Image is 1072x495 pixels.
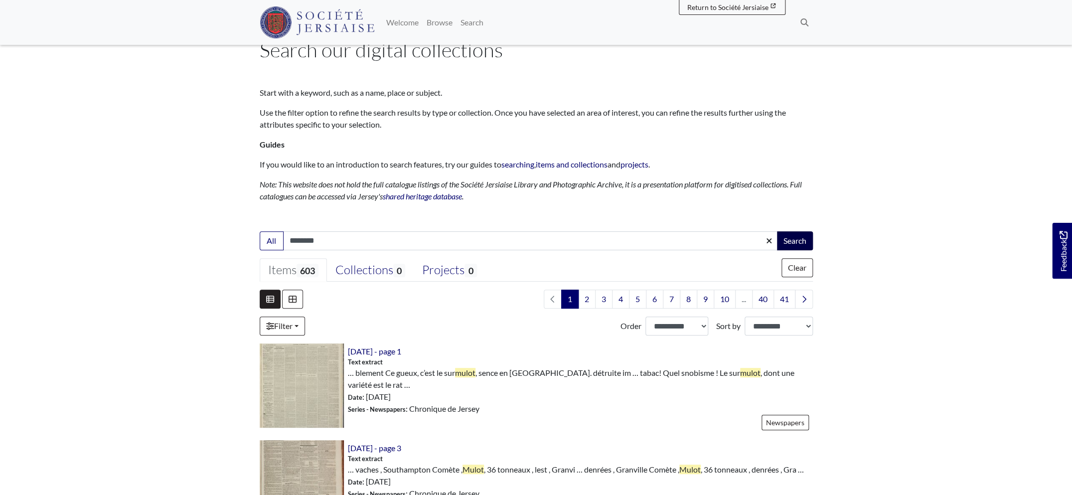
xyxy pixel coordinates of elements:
a: [DATE] - page 3 [348,443,401,453]
span: mulot [740,368,761,377]
a: Goto page 4 [612,290,629,309]
em: Note: This website does not hold the full catalogue listings of the Société Jersiaise Library and... [260,179,802,201]
span: : [DATE] [348,391,391,403]
span: … blement Ce gueux, c’est le sur , sence en [GEOGRAPHIC_DATA]. détruite im … tabac! Quel snobisme... [348,367,813,391]
a: Newspapers [762,415,809,430]
a: Goto page 6 [646,290,663,309]
span: Text extract [348,357,383,367]
a: Goto page 2 [578,290,596,309]
span: Series - Newspapers [348,405,406,413]
button: Clear [781,258,813,277]
span: Return to Société Jersiaise [687,3,768,11]
button: All [260,231,284,250]
a: searching [501,160,534,169]
div: Projects [422,263,476,278]
span: Mulot [462,465,484,474]
span: 0 [464,264,476,277]
p: Use the filter option to refine the search results by type or collection. Once you have selected ... [260,107,813,131]
a: shared heritage database [383,191,462,201]
a: [DATE] - page 1 [348,346,401,356]
nav: pagination [540,290,813,309]
a: items and collections [536,160,608,169]
a: Would you like to provide feedback? [1052,223,1072,279]
a: Goto page 10 [714,290,736,309]
a: Goto page 8 [680,290,697,309]
li: Previous page [544,290,562,309]
a: Goto page 41 [773,290,795,309]
span: Text extract [348,454,383,464]
span: … vaches , Southampton Comète , , 36 tonneaux , lest , Granvi … denrées , Granville Comète , , 36... [348,464,804,476]
p: Start with a keyword, such as a name, place or subject. [260,87,813,99]
a: Goto page 7 [663,290,680,309]
img: Société Jersiaise [260,6,375,38]
label: Order [620,320,641,332]
span: Date [348,478,362,486]
input: Enter one or more search terms... [283,231,778,250]
button: Search [777,231,813,250]
a: Filter [260,317,305,335]
span: 603 [297,264,318,277]
h1: Search our digital collections [260,38,813,62]
span: Goto page 1 [561,290,579,309]
strong: Guides [260,140,285,149]
p: If you would like to an introduction to search features, try our guides to , and . [260,159,813,170]
a: Société Jersiaise logo [260,4,375,41]
a: Goto page 9 [697,290,714,309]
span: mulot [455,368,475,377]
span: Date [348,393,362,401]
a: Goto page 3 [595,290,613,309]
span: 0 [393,264,405,277]
a: Welcome [382,12,423,32]
img: 23rd December 1896 - page 1 [260,343,344,428]
span: : Chronique de Jersey [348,403,479,415]
a: Goto page 5 [629,290,646,309]
span: Feedback [1057,231,1069,271]
a: Next page [795,290,813,309]
a: Browse [423,12,457,32]
span: : [DATE] [348,476,391,488]
a: projects [620,160,648,169]
span: Mulot [679,465,701,474]
a: Goto page 40 [752,290,774,309]
label: Sort by [716,320,741,332]
div: Items [268,263,318,278]
div: Collections [335,263,405,278]
a: Search [457,12,487,32]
